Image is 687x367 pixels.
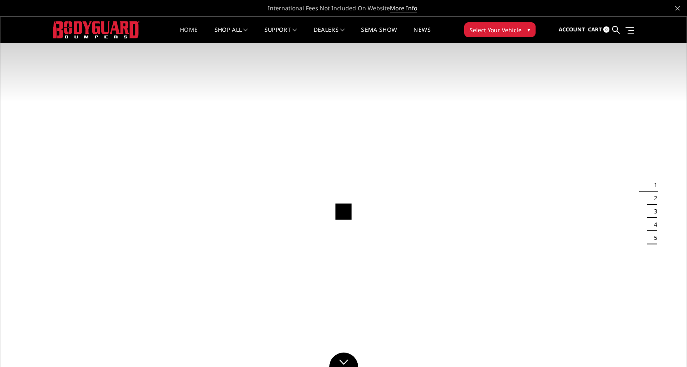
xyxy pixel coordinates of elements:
[264,27,297,43] a: Support
[470,26,522,34] span: Select Your Vehicle
[314,27,345,43] a: Dealers
[559,19,585,41] a: Account
[649,192,657,205] button: 2 of 5
[215,27,248,43] a: shop all
[588,19,609,41] a: Cart 0
[329,353,358,367] a: Click to Down
[413,27,430,43] a: News
[180,27,198,43] a: Home
[559,26,585,33] span: Account
[603,26,609,33] span: 0
[361,27,397,43] a: SEMA Show
[649,179,657,192] button: 1 of 5
[649,231,657,244] button: 5 of 5
[649,205,657,218] button: 3 of 5
[464,22,536,37] button: Select Your Vehicle
[527,25,530,34] span: ▾
[588,26,602,33] span: Cart
[53,21,139,38] img: BODYGUARD BUMPERS
[390,4,417,12] a: More Info
[649,218,657,231] button: 4 of 5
